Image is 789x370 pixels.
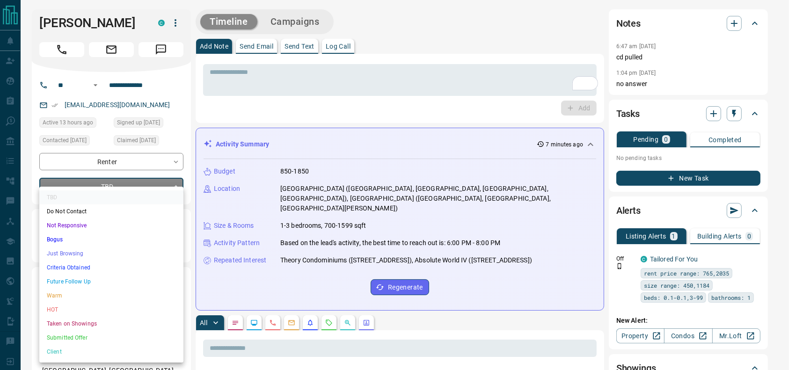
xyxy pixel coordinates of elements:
[39,345,183,359] li: Client
[39,303,183,317] li: HOT
[39,204,183,218] li: Do Not Contact
[39,317,183,331] li: Taken on Showings
[39,331,183,345] li: Submitted Offer
[39,218,183,232] li: Not Responsive
[39,289,183,303] li: Warm
[39,247,183,261] li: Just Browsing
[39,232,183,247] li: Bogus
[39,275,183,289] li: Future Follow Up
[39,261,183,275] li: Criteria Obtained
